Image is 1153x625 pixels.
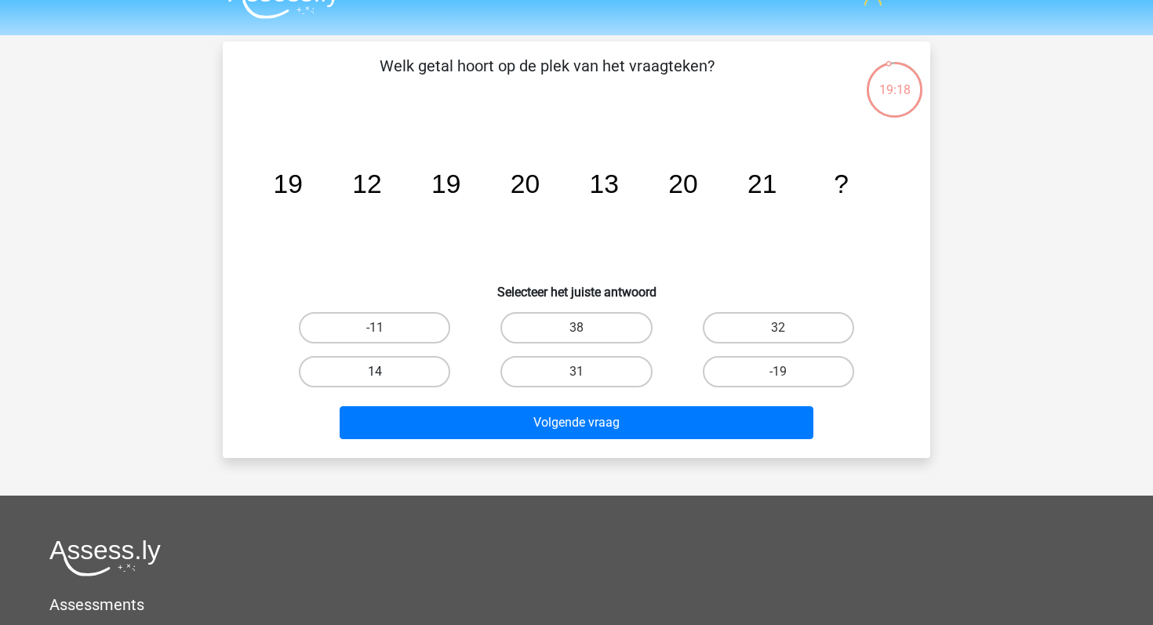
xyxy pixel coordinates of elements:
img: Assessly logo [49,540,161,576]
button: Volgende vraag [340,406,814,439]
label: -19 [703,356,854,387]
label: 32 [703,312,854,343]
h6: Selecteer het juiste antwoord [248,272,905,300]
tspan: 12 [352,169,381,198]
tspan: 20 [668,169,697,198]
tspan: 19 [274,169,303,198]
div: 19:18 [865,60,924,100]
tspan: 19 [431,169,460,198]
label: -11 [299,312,450,343]
tspan: ? [834,169,849,198]
h5: Assessments [49,595,1104,614]
tspan: 13 [590,169,619,198]
tspan: 21 [747,169,777,198]
label: 14 [299,356,450,387]
p: Welk getal hoort op de plek van het vraagteken? [248,54,846,101]
label: 38 [500,312,652,343]
tspan: 20 [511,169,540,198]
label: 31 [500,356,652,387]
